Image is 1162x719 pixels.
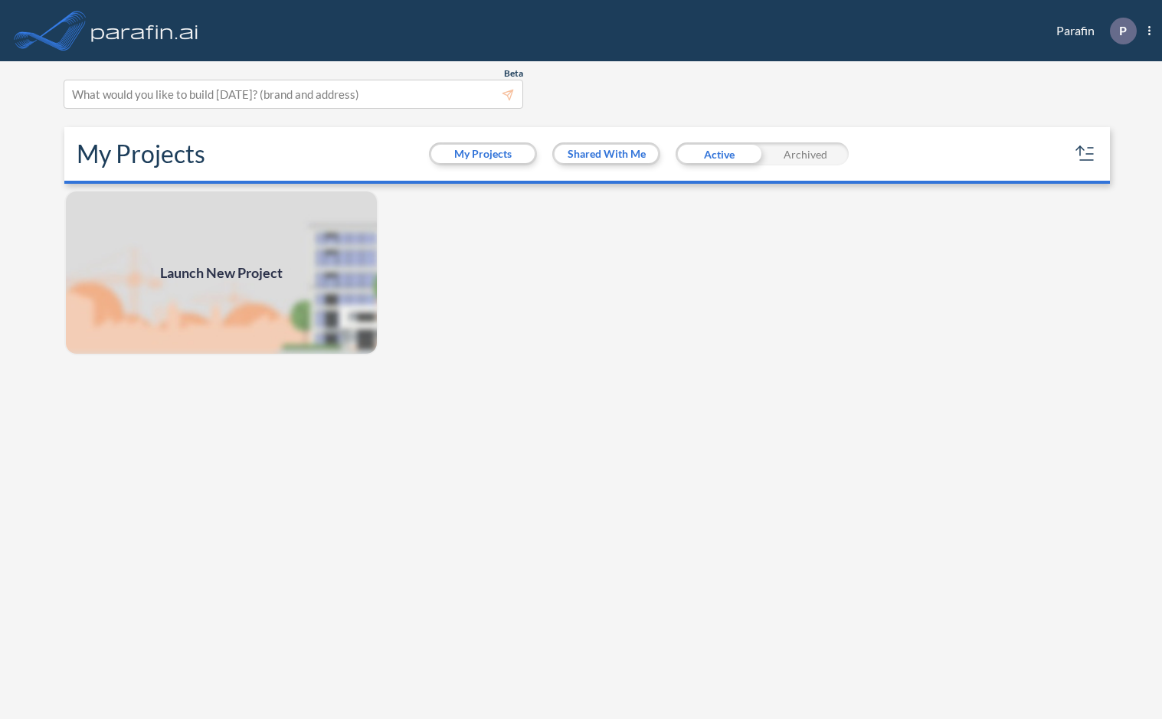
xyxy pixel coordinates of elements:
button: sort [1073,142,1098,166]
button: Shared With Me [555,145,658,163]
img: add [64,190,378,355]
h2: My Projects [77,139,205,168]
p: P [1119,24,1127,38]
div: Active [676,142,762,165]
div: Parafin [1033,18,1151,44]
img: logo [88,15,201,46]
a: Launch New Project [64,190,378,355]
span: Launch New Project [160,263,283,283]
button: My Projects [431,145,535,163]
div: Archived [762,142,849,165]
span: Beta [504,67,523,80]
